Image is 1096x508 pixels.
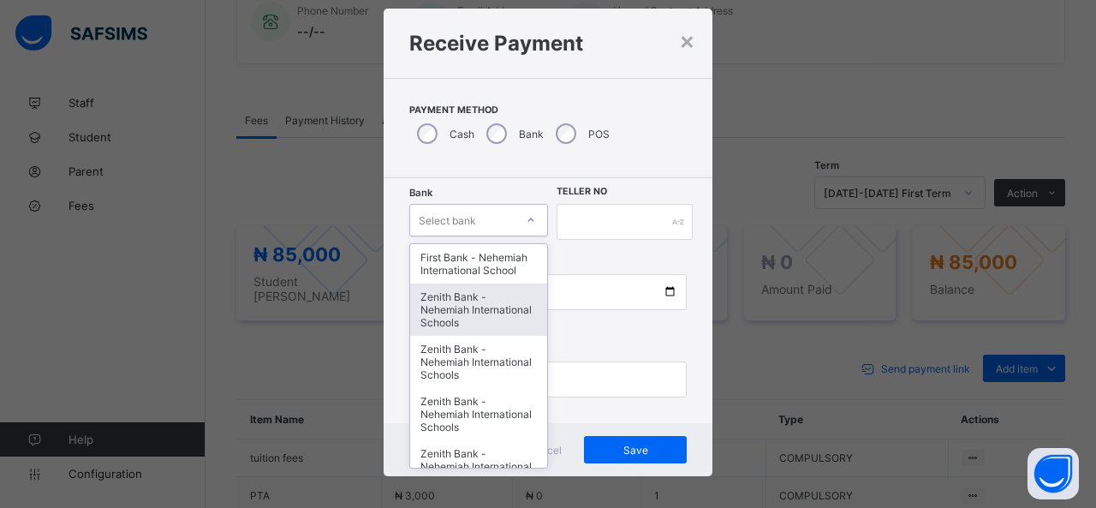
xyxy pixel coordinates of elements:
[597,444,674,457] span: Save
[450,128,474,140] label: Cash
[557,186,607,197] label: Teller No
[409,187,432,199] span: Bank
[588,128,610,140] label: POS
[1027,448,1079,499] button: Open asap
[409,31,687,56] h1: Receive Payment
[410,440,547,493] div: Zenith Bank - Nehemiah International Schools
[410,284,547,336] div: Zenith Bank - Nehemiah International Schools
[519,128,544,140] label: Bank
[679,26,695,55] div: ×
[410,244,547,284] div: First Bank - Nehemiah International School
[409,105,687,116] span: Payment Method
[410,336,547,388] div: Zenith Bank - Nehemiah International Schools
[410,388,547,440] div: Zenith Bank - Nehemiah International Schools
[419,204,476,236] div: Select bank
